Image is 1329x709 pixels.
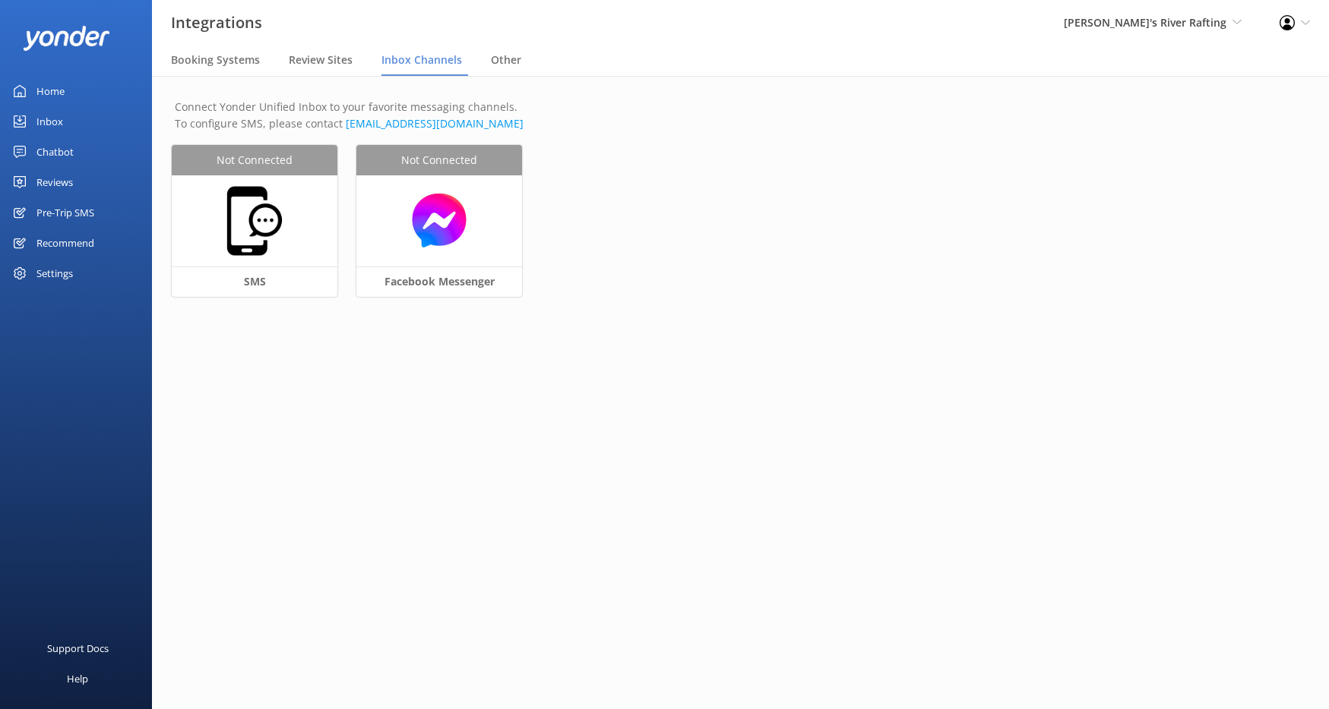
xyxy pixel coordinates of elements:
a: Not ConnectedFacebook Messenger [356,145,541,316]
span: Not Connected [217,152,293,169]
a: Not ConnectedSMS [172,145,356,316]
img: sms.png [217,183,293,259]
div: Reviews [36,167,73,197]
span: Inbox Channels [381,52,462,68]
div: SMS [172,266,337,297]
span: [PERSON_NAME]'s River Rafting [1064,15,1226,30]
a: Send an email to Yonder support team [346,116,524,131]
div: Help [67,663,88,694]
span: Review Sites [289,52,353,68]
div: Chatbot [36,137,74,167]
div: Recommend [36,228,94,258]
div: Inbox [36,106,63,137]
img: yonder-white-logo.png [23,26,110,51]
div: Settings [36,258,73,288]
h3: Integrations [171,11,262,35]
span: Booking Systems [171,52,260,68]
span: Other [491,52,521,68]
img: messenger.png [364,191,514,250]
span: Not Connected [401,152,477,169]
p: Connect Yonder Unified Inbox to your favorite messaging channels. To configure SMS, please contact [175,99,1306,133]
div: Pre-Trip SMS [36,197,94,228]
div: Support Docs [47,633,109,663]
div: Home [36,76,65,106]
div: Facebook Messenger [356,266,522,297]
